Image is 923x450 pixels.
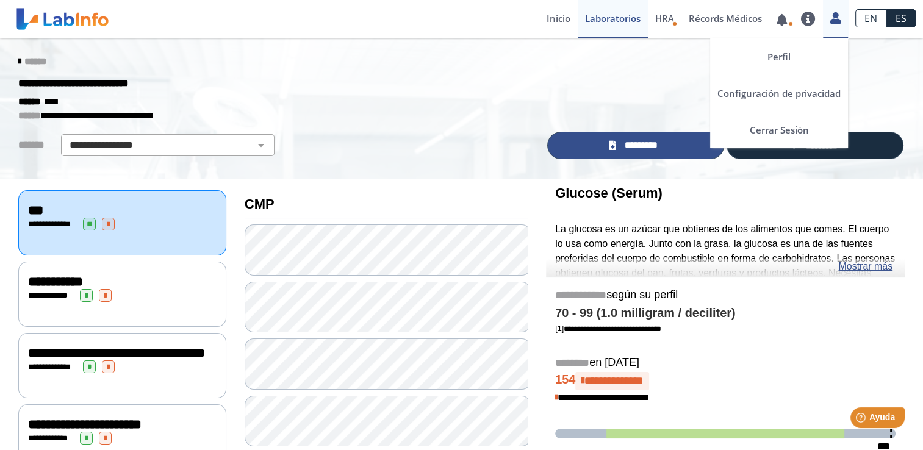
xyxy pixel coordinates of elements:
a: [1] [555,324,661,333]
b: Glucose (Serum) [555,185,663,201]
h5: en [DATE] [555,356,896,370]
a: Cerrar Sesión [710,112,848,148]
h5: según su perfil [555,288,896,302]
h4: 70 - 99 (1.0 milligram / deciliter) [555,306,896,321]
a: ES [886,9,916,27]
span: HRA [655,12,674,24]
a: Mostrar más [838,259,892,274]
a: Perfil [710,38,848,75]
a: Configuración de privacidad [710,75,848,112]
b: CMP [245,196,275,212]
p: La glucosa es un azúcar que obtienes de los alimentos que comes. El cuerpo lo usa como energía. J... [555,222,896,324]
h4: 154 [555,372,896,390]
iframe: Help widget launcher [814,402,910,437]
a: EN [855,9,886,27]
